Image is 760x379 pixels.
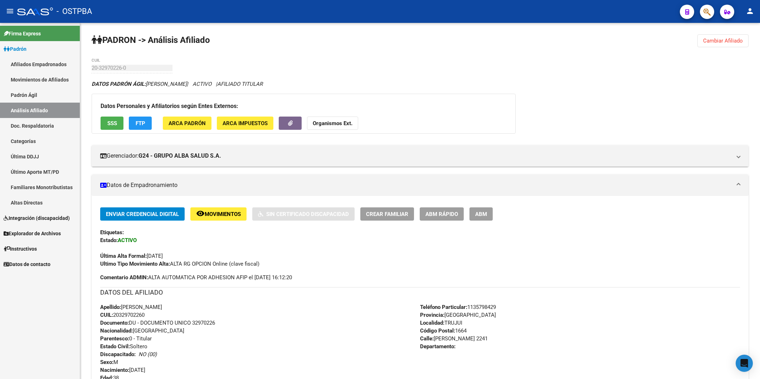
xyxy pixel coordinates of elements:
[100,335,152,342] span: 0 - Titular
[313,120,352,127] strong: Organismos Ext.
[100,367,129,373] strong: Nacimiento:
[100,229,124,236] strong: Etiquetas:
[420,328,467,334] span: 1664
[420,320,462,326] span: TRUJUI
[100,343,147,350] span: Soltero
[205,211,241,217] span: Movimientos
[100,253,147,259] strong: Última Alta Formal:
[4,245,37,253] span: Instructivos
[420,312,496,318] span: [GEOGRAPHIC_DATA]
[4,45,26,53] span: Padrón
[100,274,148,281] strong: Comentario ADMIN:
[101,101,507,111] h3: Datos Personales y Afiliatorios según Entes Externos:
[138,152,221,160] strong: G24 - GRUPO ALBA SALUD S.A.
[4,260,50,268] span: Datos de contacto
[475,211,487,217] span: ABM
[100,335,129,342] strong: Parentesco:
[100,328,184,334] span: [GEOGRAPHIC_DATA]
[469,207,493,221] button: ABM
[100,287,740,297] h3: DATOS DEL AFILIADO
[420,207,464,221] button: ABM Rápido
[92,81,187,87] span: [PERSON_NAME]
[217,81,263,87] span: AFILIADO TITULAR
[4,30,41,38] span: Firma Express
[92,174,749,196] mat-expansion-panel-header: Datos de Empadronamiento
[420,335,488,342] span: [PERSON_NAME] 2241
[92,81,263,87] i: | ACTIVO |
[196,209,205,218] mat-icon: remove_red_eye
[100,304,121,310] strong: Apellido:
[703,38,743,44] span: Cambiar Afiliado
[420,335,434,342] strong: Calle:
[100,312,145,318] span: 20329702260
[100,343,130,350] strong: Estado Civil:
[420,304,496,310] span: 1135798429
[4,214,70,222] span: Integración (discapacidad)
[360,207,414,221] button: Crear Familiar
[129,117,152,130] button: FTP
[100,152,731,160] mat-panel-title: Gerenciador:
[6,7,14,15] mat-icon: menu
[101,117,123,130] button: SSS
[100,359,113,365] strong: Sexo:
[92,145,749,167] mat-expansion-panel-header: Gerenciador:G24 - GRUPO ALBA SALUD S.A.
[100,320,215,326] span: DU - DOCUMENTO UNICO 32970226
[107,120,117,127] span: SSS
[92,81,146,87] strong: DATOS PADRÓN ÁGIL:
[420,312,444,318] strong: Provincia:
[57,4,92,19] span: - OSTPBA
[100,328,133,334] strong: Nacionalidad:
[366,211,408,217] span: Crear Familiar
[420,320,444,326] strong: Localidad:
[138,351,157,358] i: NO (00)
[100,351,136,358] strong: Discapacitado:
[100,312,113,318] strong: CUIL:
[100,320,129,326] strong: Documento:
[100,359,118,365] span: M
[92,35,210,45] strong: PADRON -> Análisis Afiliado
[252,207,355,221] button: Sin Certificado Discapacidad
[100,253,163,259] span: [DATE]
[100,274,292,281] span: ALTA AUTOMATICA POR ADHESION AFIP el [DATE] 16:12:20
[425,211,458,217] span: ABM Rápido
[746,7,754,15] mat-icon: person
[420,328,455,334] strong: Código Postal:
[100,181,731,189] mat-panel-title: Datos de Empadronamiento
[136,120,145,127] span: FTP
[100,261,170,267] strong: Ultimo Tipo Movimiento Alta:
[163,117,211,130] button: ARCA Padrón
[100,237,118,243] strong: Estado:
[420,343,455,350] strong: Departamento:
[217,117,273,130] button: ARCA Impuestos
[100,367,145,373] span: [DATE]
[307,117,358,130] button: Organismos Ext.
[266,211,349,217] span: Sin Certificado Discapacidad
[223,120,268,127] span: ARCA Impuestos
[100,304,162,310] span: [PERSON_NAME]
[697,34,749,47] button: Cambiar Afiliado
[736,355,753,372] div: Open Intercom Messenger
[169,120,206,127] span: ARCA Padrón
[4,230,61,237] span: Explorador de Archivos
[190,207,247,221] button: Movimientos
[118,237,137,243] strong: ACTIVO
[100,261,259,267] span: ALTA RG OPCION Online (clave fiscal)
[420,304,467,310] strong: Teléfono Particular:
[106,211,179,217] span: Enviar Credencial Digital
[100,207,185,221] button: Enviar Credencial Digital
